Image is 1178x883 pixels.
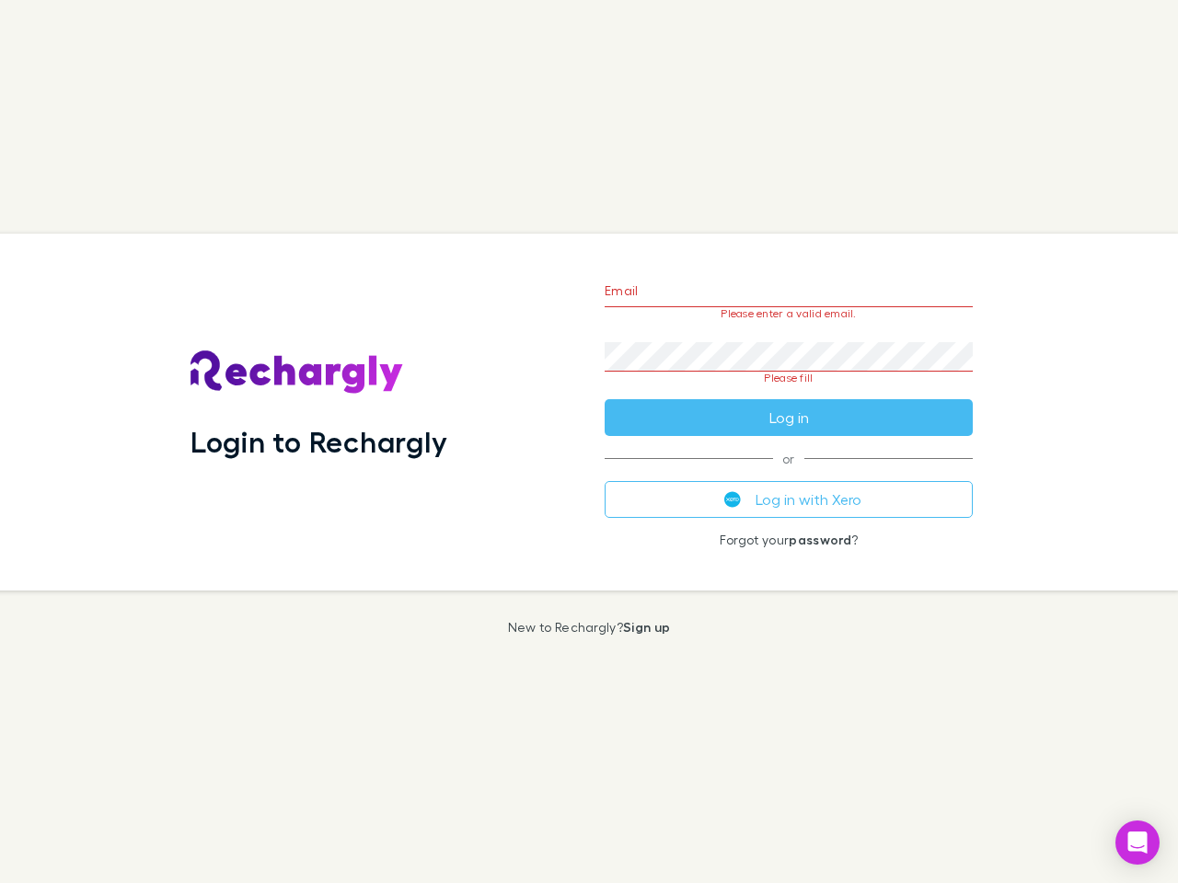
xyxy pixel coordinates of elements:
span: or [605,458,973,459]
p: Please enter a valid email. [605,307,973,320]
p: New to Rechargly? [508,620,671,635]
a: password [789,532,851,547]
div: Open Intercom Messenger [1115,820,1160,865]
p: Forgot your ? [605,533,973,547]
button: Log in [605,399,973,436]
h1: Login to Rechargly [191,424,447,459]
a: Sign up [623,619,670,635]
img: Rechargly's Logo [191,350,404,395]
button: Log in with Xero [605,481,973,518]
img: Xero's logo [724,491,741,508]
p: Please fill [605,372,973,384]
